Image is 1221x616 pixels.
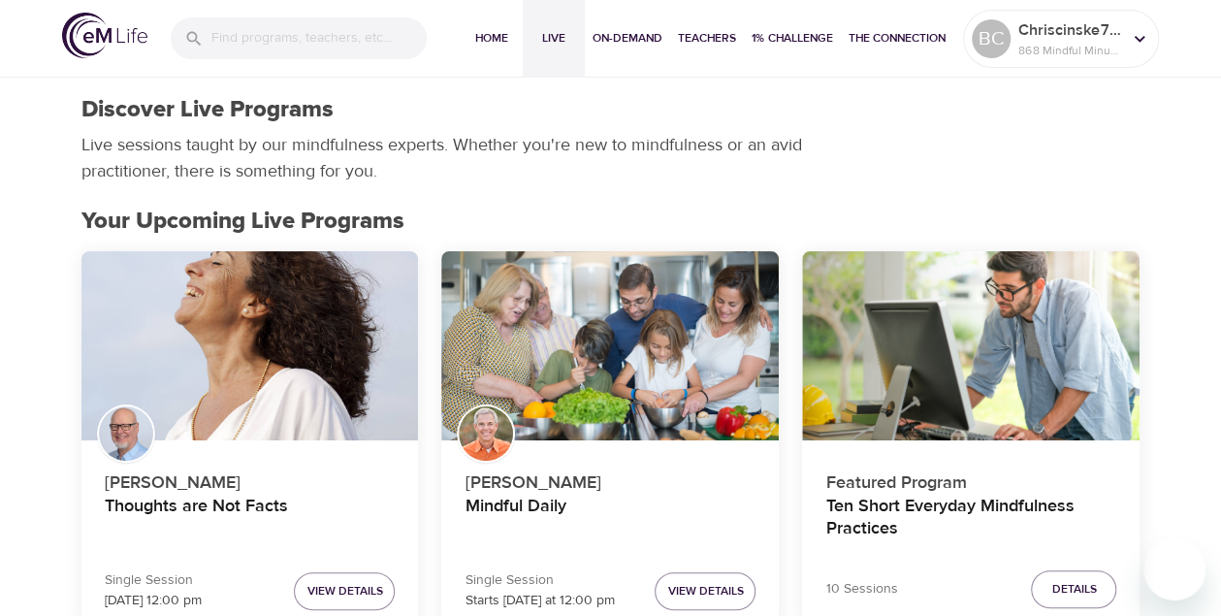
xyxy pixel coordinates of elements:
[62,13,147,58] img: logo
[465,591,614,611] p: Starts [DATE] at 12:00 pm
[1031,570,1116,608] button: Details
[81,208,1141,236] h2: Your Upcoming Live Programs
[825,462,1116,496] p: Featured Program
[593,28,662,49] span: On-Demand
[1143,538,1205,600] iframe: Button to launch messaging window
[1018,42,1121,59] p: 868 Mindful Minutes
[105,570,202,591] p: Single Session
[465,496,755,542] h4: Mindful Daily
[972,19,1011,58] div: BC
[105,462,396,496] p: [PERSON_NAME]
[825,496,1116,542] h4: Ten Short Everyday Mindfulness Practices
[105,496,396,542] h4: Thoughts are Not Facts
[678,28,736,49] span: Teachers
[441,251,779,441] button: Mindful Daily
[294,572,395,610] button: View Details
[667,581,743,601] span: View Details
[105,591,202,611] p: [DATE] 12:00 pm
[465,462,755,496] p: [PERSON_NAME]
[465,570,614,591] p: Single Session
[825,579,897,600] p: 10 Sessions
[81,132,809,184] p: Live sessions taught by our mindfulness experts. Whether you're new to mindfulness or an avid pra...
[849,28,946,49] span: The Connection
[306,581,382,601] span: View Details
[752,28,833,49] span: 1% Challenge
[802,251,1140,441] button: Ten Short Everyday Mindfulness Practices
[530,28,577,49] span: Live
[81,251,419,441] button: Thoughts are Not Facts
[1018,18,1121,42] p: Chriscinske765
[1051,579,1096,600] span: Details
[468,28,515,49] span: Home
[81,96,334,124] h1: Discover Live Programs
[211,17,427,59] input: Find programs, teachers, etc...
[655,572,755,610] button: View Details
